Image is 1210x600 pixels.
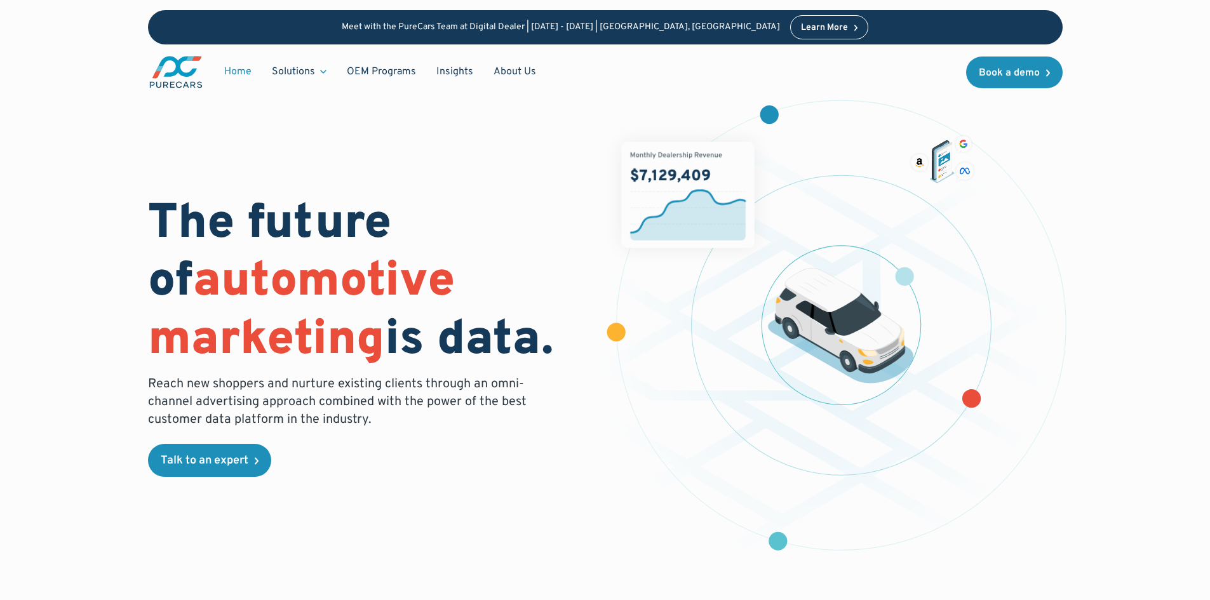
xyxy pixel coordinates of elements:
[148,55,204,90] a: main
[767,268,913,383] img: illustration of a vehicle
[214,60,262,84] a: Home
[909,133,976,183] img: ads on social media and advertising partners
[161,455,248,467] div: Talk to an expert
[337,60,426,84] a: OEM Programs
[148,55,204,90] img: purecars logo
[801,23,848,32] div: Learn More
[979,68,1040,78] div: Book a demo
[790,15,869,39] a: Learn More
[148,196,590,370] h1: The future of is data.
[272,65,315,79] div: Solutions
[621,142,755,248] img: chart showing monthly dealership revenue of $7m
[426,60,483,84] a: Insights
[966,57,1063,88] a: Book a demo
[342,22,780,33] p: Meet with the PureCars Team at Digital Dealer | [DATE] - [DATE] | [GEOGRAPHIC_DATA], [GEOGRAPHIC_...
[148,444,271,477] a: Talk to an expert
[262,60,337,84] div: Solutions
[148,252,455,371] span: automotive marketing
[148,375,534,429] p: Reach new shoppers and nurture existing clients through an omni-channel advertising approach comb...
[483,60,546,84] a: About Us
